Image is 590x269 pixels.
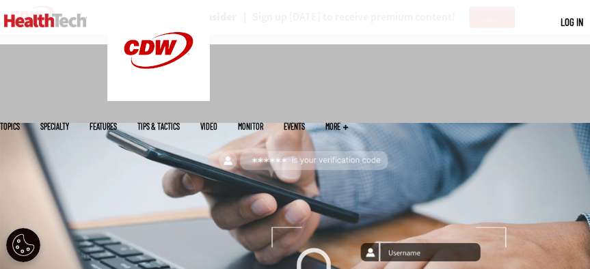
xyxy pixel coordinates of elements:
[6,228,40,262] button: Open Preferences
[561,15,583,29] div: User menu
[4,14,87,27] img: Home
[40,122,69,130] span: Specialty
[325,122,348,130] span: More
[561,16,583,28] a: Log in
[107,90,210,104] a: CDW
[200,122,217,130] a: Video
[284,122,305,130] a: Events
[90,122,117,130] a: Features
[137,122,180,130] a: Tips & Tactics
[6,228,40,262] div: Cookie Settings
[238,122,263,130] a: MonITor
